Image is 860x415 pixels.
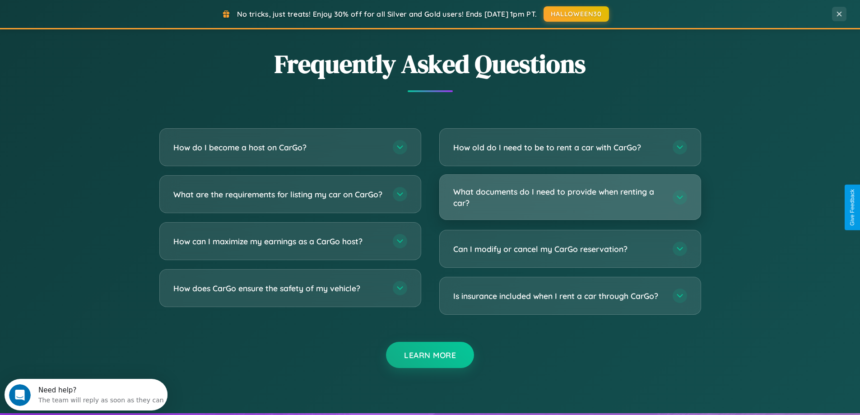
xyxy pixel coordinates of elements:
h3: What are the requirements for listing my car on CarGo? [173,189,384,200]
button: HALLOWEEN30 [544,6,609,22]
h3: Is insurance included when I rent a car through CarGo? [453,290,664,302]
h3: How does CarGo ensure the safety of my vehicle? [173,283,384,294]
button: Learn More [386,342,474,368]
div: Give Feedback [849,189,855,226]
h3: Can I modify or cancel my CarGo reservation? [453,243,664,255]
h3: How do I become a host on CarGo? [173,142,384,153]
div: The team will reply as soon as they can [34,15,159,24]
div: Need help? [34,8,159,15]
h3: How can I maximize my earnings as a CarGo host? [173,236,384,247]
h2: Frequently Asked Questions [159,47,701,81]
div: Open Intercom Messenger [4,4,168,28]
iframe: Intercom live chat [9,384,31,406]
h3: What documents do I need to provide when renting a car? [453,186,664,208]
span: No tricks, just treats! Enjoy 30% off for all Silver and Gold users! Ends [DATE] 1pm PT. [237,9,537,19]
iframe: Intercom live chat discovery launcher [5,379,167,410]
h3: How old do I need to be to rent a car with CarGo? [453,142,664,153]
